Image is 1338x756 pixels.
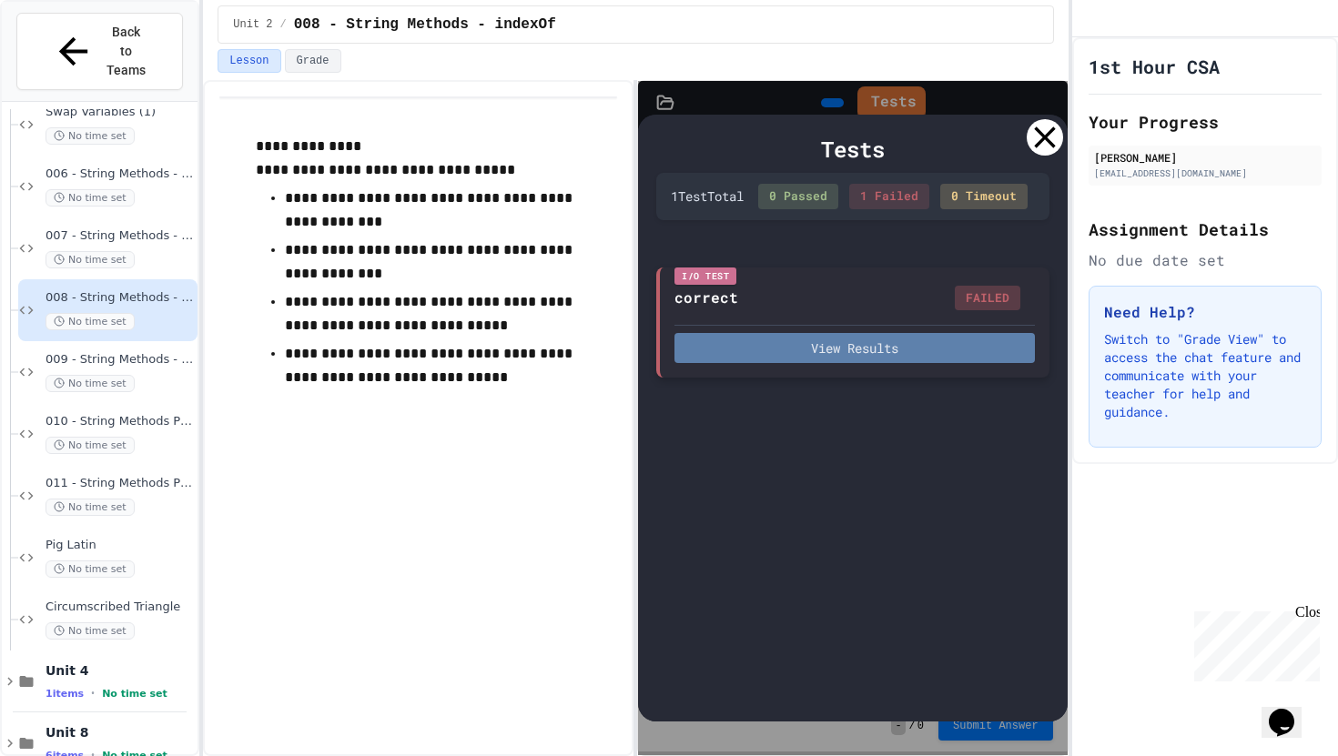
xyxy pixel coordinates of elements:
[1094,149,1316,166] div: [PERSON_NAME]
[674,287,738,308] div: correct
[46,688,84,700] span: 1 items
[233,17,272,32] span: Unit 2
[940,184,1028,209] div: 0 Timeout
[46,724,194,741] span: Unit 8
[46,251,135,268] span: No time set
[46,622,135,640] span: No time set
[285,49,341,73] button: Grade
[46,499,135,516] span: No time set
[46,166,194,182] span: 006 - String Methods - Length
[1089,217,1322,242] h2: Assignment Details
[1094,166,1316,180] div: [EMAIL_ADDRESS][DOMAIN_NAME]
[294,14,556,35] span: 008 - String Methods - indexOf
[102,688,167,700] span: No time set
[46,313,135,330] span: No time set
[1089,109,1322,135] h2: Your Progress
[758,184,838,209] div: 0 Passed
[671,186,744,206] div: 1 Test Total
[16,13,183,90] button: Back to Teams
[46,127,135,145] span: No time set
[106,23,148,80] span: Back to Teams
[46,189,135,207] span: No time set
[218,49,280,73] button: Lesson
[91,686,95,701] span: •
[46,560,135,578] span: No time set
[674,267,736,285] div: I/O Test
[46,105,194,120] span: Swap Variables (1)
[7,7,126,116] div: Chat with us now!Close
[1089,249,1322,271] div: No due date set
[849,184,929,209] div: 1 Failed
[46,375,135,392] span: No time set
[955,286,1020,311] div: FAILED
[46,662,194,679] span: Unit 4
[280,17,287,32] span: /
[46,414,194,429] span: 010 - String Methods Practice 1
[46,476,194,491] span: 011 - String Methods Practice 2
[1104,301,1306,323] h3: Need Help?
[1187,604,1320,681] iframe: chat widget
[1089,54,1220,79] h1: 1st Hour CSA
[46,352,194,368] span: 009 - String Methods - substring
[46,538,194,553] span: Pig Latin
[46,290,194,306] span: 008 - String Methods - indexOf
[1262,683,1320,738] iframe: chat widget
[46,437,135,454] span: No time set
[46,228,194,244] span: 007 - String Methods - charAt
[1104,330,1306,421] p: Switch to "Grade View" to access the chat feature and communicate with your teacher for help and ...
[656,133,1049,166] div: Tests
[674,333,1034,363] button: View Results
[46,600,194,615] span: Circumscribed Triangle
